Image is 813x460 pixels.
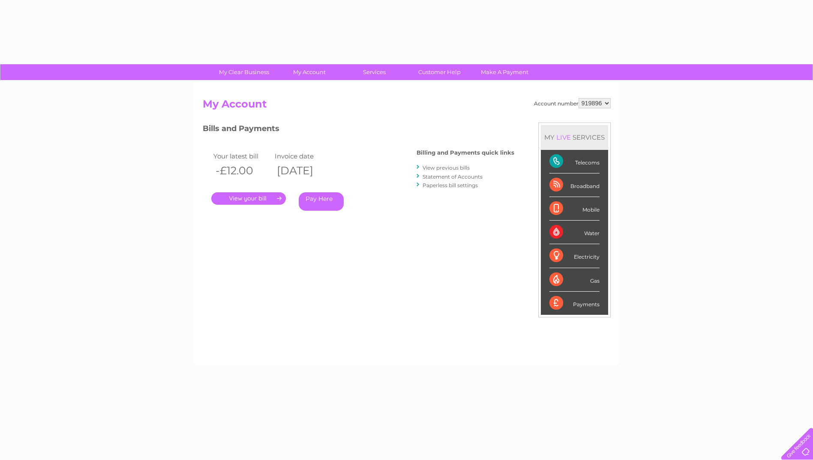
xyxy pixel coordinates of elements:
div: Broadband [549,173,600,197]
a: View previous bills [423,164,470,171]
div: Electricity [549,244,600,268]
div: Payments [549,292,600,315]
a: Services [339,64,410,80]
div: Mobile [549,197,600,221]
a: Statement of Accounts [423,173,483,180]
a: Paperless bill settings [423,182,478,188]
td: Invoice date [273,150,334,162]
th: [DATE] [273,162,334,179]
a: My Account [274,64,345,80]
th: -£12.00 [211,162,273,179]
a: Customer Help [404,64,475,80]
div: MY SERVICES [541,125,608,149]
h2: My Account [203,98,611,114]
h3: Bills and Payments [203,122,514,137]
td: Your latest bill [211,150,273,162]
a: Pay Here [299,192,344,211]
a: . [211,192,286,205]
div: Gas [549,268,600,292]
a: My Clear Business [209,64,279,80]
div: Account number [534,98,611,108]
div: Telecoms [549,150,600,173]
h4: Billing and Payments quick links [417,149,514,156]
div: LIVE [555,133,573,141]
div: Water [549,221,600,244]
a: Make A Payment [469,64,540,80]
